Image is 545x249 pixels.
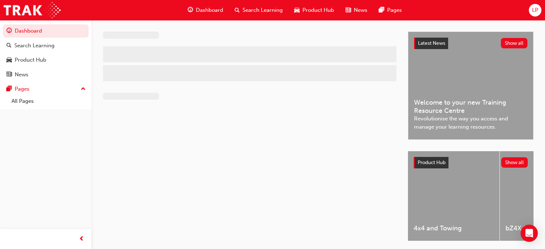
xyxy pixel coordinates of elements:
span: LP [532,6,538,14]
a: Dashboard [3,24,89,38]
button: Pages [3,82,89,96]
a: news-iconNews [340,3,373,18]
div: Search Learning [14,42,55,50]
span: search-icon [6,43,11,49]
a: Latest NewsShow all [414,38,527,49]
span: Welcome to your new Training Resource Centre [414,99,527,115]
div: Open Intercom Messenger [521,225,538,242]
a: Search Learning [3,39,89,52]
span: Pages [387,6,402,14]
span: 4x4 and Towing [414,224,494,233]
button: LP [529,4,541,16]
span: Latest News [418,40,445,46]
div: News [15,71,28,79]
a: All Pages [9,96,89,107]
a: Latest NewsShow allWelcome to your new Training Resource CentreRevolutionise the way you access a... [408,32,534,140]
span: Revolutionise the way you access and manage your learning resources. [414,115,527,131]
a: 4x4 and Towing [408,151,499,241]
button: Show all [501,38,528,48]
span: guage-icon [188,6,193,15]
span: pages-icon [6,86,12,92]
span: news-icon [346,6,351,15]
span: car-icon [6,57,12,63]
a: News [3,68,89,81]
a: pages-iconPages [373,3,408,18]
span: Dashboard [196,6,223,14]
span: guage-icon [6,28,12,34]
a: car-iconProduct Hub [288,3,340,18]
a: Product HubShow all [414,157,528,168]
div: Pages [15,85,29,93]
span: Search Learning [243,6,283,14]
span: News [354,6,367,14]
span: search-icon [235,6,240,15]
a: guage-iconDashboard [182,3,229,18]
span: Product Hub [302,6,334,14]
span: pages-icon [379,6,384,15]
a: search-iconSearch Learning [229,3,288,18]
a: Product Hub [3,53,89,67]
span: news-icon [6,72,12,78]
span: up-icon [81,85,86,94]
button: DashboardSearch LearningProduct HubNews [3,23,89,82]
span: Product Hub [418,159,446,166]
img: Trak [4,2,61,18]
button: Show all [501,157,528,168]
span: car-icon [294,6,300,15]
div: Product Hub [15,56,46,64]
span: prev-icon [79,235,84,244]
